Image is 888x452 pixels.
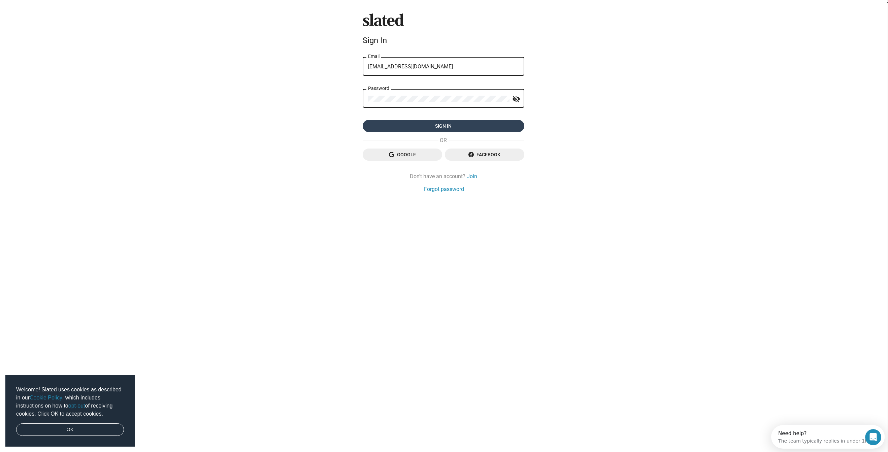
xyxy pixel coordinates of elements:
[509,92,523,106] button: Show password
[368,120,519,132] span: Sign in
[30,395,62,400] a: Cookie Policy
[512,94,520,104] mat-icon: visibility_off
[363,36,524,45] div: Sign In
[68,403,85,409] a: opt-out
[450,149,519,161] span: Facebook
[771,425,885,449] iframe: Intercom live chat discovery launcher
[445,149,524,161] button: Facebook
[368,149,437,161] span: Google
[7,6,97,11] div: Need help?
[865,429,881,445] iframe: Intercom live chat
[16,386,124,418] span: Welcome! Slated uses cookies as described in our , which includes instructions on how to of recei...
[16,423,124,436] a: dismiss cookie message
[363,149,442,161] button: Google
[3,3,117,21] div: Open Intercom Messenger
[363,13,524,48] sl-branding: Sign In
[467,173,477,180] a: Join
[5,375,135,447] div: cookieconsent
[424,186,464,193] a: Forgot password
[7,11,97,18] div: The team typically replies in under 1h
[363,173,524,180] div: Don't have an account?
[363,120,524,132] button: Sign in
